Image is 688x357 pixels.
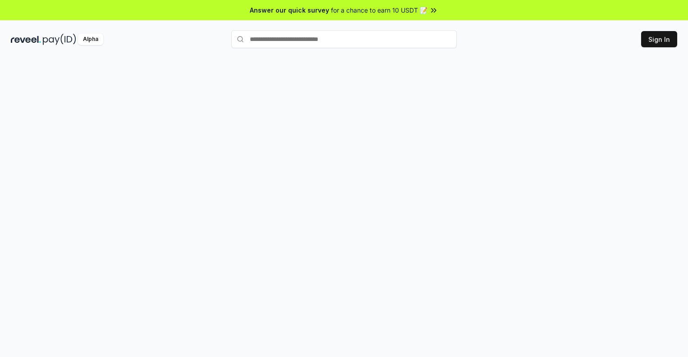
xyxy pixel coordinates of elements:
[11,34,41,45] img: reveel_dark
[250,5,329,15] span: Answer our quick survey
[43,34,76,45] img: pay_id
[641,31,677,47] button: Sign In
[78,34,103,45] div: Alpha
[331,5,427,15] span: for a chance to earn 10 USDT 📝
